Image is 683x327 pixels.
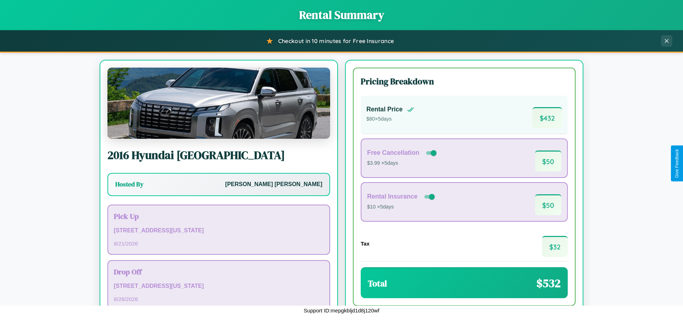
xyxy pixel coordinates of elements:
[114,294,324,304] p: 8 / 26 / 2026
[536,275,561,291] span: $ 532
[278,37,394,44] span: Checkout in 10 minutes for Free Insurance
[114,239,324,248] p: 8 / 21 / 2026
[533,107,562,128] span: $ 432
[114,267,324,277] h3: Drop Off
[367,193,418,200] h4: Rental Insurance
[361,241,370,247] h4: Tax
[114,211,324,221] h3: Pick Up
[114,281,324,291] p: [STREET_ADDRESS][US_STATE]
[367,202,436,212] p: $10 × 5 days
[367,149,419,157] h4: Free Cancellation
[367,159,438,168] p: $3.99 × 5 days
[115,180,143,189] h3: Hosted By
[107,147,330,163] h2: 2016 Hyundai [GEOGRAPHIC_DATA]
[674,149,679,178] div: Give Feedback
[361,75,568,87] h3: Pricing Breakdown
[535,151,561,172] span: $ 50
[366,115,414,124] p: $ 80 × 5 days
[535,194,561,215] span: $ 50
[107,68,330,139] img: Hyundai Tucson
[7,7,676,23] h1: Rental Summary
[304,306,380,315] p: Support ID: mepgkbljd1d8j120wf
[366,106,403,113] h4: Rental Price
[114,226,324,236] p: [STREET_ADDRESS][US_STATE]
[225,179,322,190] p: [PERSON_NAME] [PERSON_NAME]
[542,236,568,257] span: $ 32
[368,278,387,289] h3: Total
